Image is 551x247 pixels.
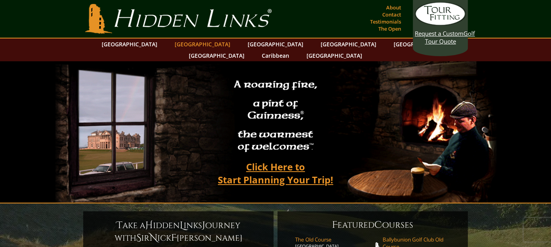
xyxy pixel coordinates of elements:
a: [GEOGRAPHIC_DATA] [317,38,380,50]
span: The Old Course [295,236,373,243]
span: N [150,232,157,244]
span: T [117,219,122,232]
a: [GEOGRAPHIC_DATA] [171,38,234,50]
a: [GEOGRAPHIC_DATA] [98,38,161,50]
a: [GEOGRAPHIC_DATA] [244,38,307,50]
h2: A roaring fire, a pint of Guinness , the warmest of welcomes™. [229,75,322,157]
a: About [384,2,403,13]
a: Click Here toStart Planning Your Trip! [210,157,341,189]
span: S [136,232,141,244]
span: H [145,219,153,232]
a: Testimonials [368,16,403,27]
span: F [332,219,338,231]
span: Request a Custom [415,29,463,37]
span: L [180,219,184,232]
a: [GEOGRAPHIC_DATA] [303,50,366,61]
span: C [374,219,382,231]
a: [GEOGRAPHIC_DATA] [390,38,453,50]
h6: eatured ourses [285,219,460,231]
a: Caribbean [258,50,293,61]
span: J [202,219,205,232]
h6: ake a idden inks ourney with ir ick [PERSON_NAME] [91,219,266,244]
a: Contact [380,9,403,20]
a: Request a CustomGolf Tour Quote [415,2,466,45]
a: The Open [376,23,403,34]
span: F [171,232,177,244]
a: [GEOGRAPHIC_DATA] [185,50,248,61]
